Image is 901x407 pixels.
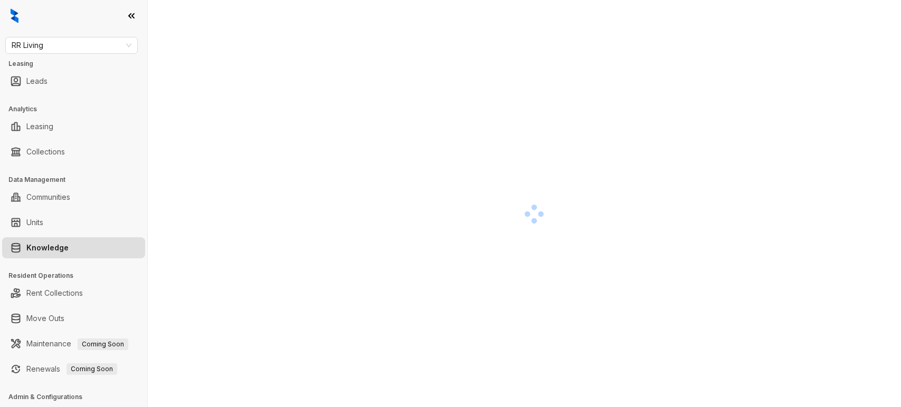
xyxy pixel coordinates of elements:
[26,141,65,162] a: Collections
[67,363,117,375] span: Coming Soon
[8,59,147,69] h3: Leasing
[2,308,145,329] li: Move Outs
[2,187,145,208] li: Communities
[2,283,145,304] li: Rent Collections
[8,392,147,402] h3: Admin & Configurations
[26,283,83,304] a: Rent Collections
[26,71,48,92] a: Leads
[11,8,18,23] img: logo
[2,333,145,354] li: Maintenance
[26,212,43,233] a: Units
[8,271,147,280] h3: Resident Operations
[2,116,145,137] li: Leasing
[8,104,147,114] h3: Analytics
[2,237,145,258] li: Knowledge
[8,175,147,185] h3: Data Management
[12,37,131,53] span: RR Living
[2,71,145,92] li: Leads
[2,212,145,233] li: Units
[26,308,64,329] a: Move Outs
[2,141,145,162] li: Collections
[2,358,145,380] li: Renewals
[26,116,53,137] a: Leasing
[26,237,69,258] a: Knowledge
[26,187,70,208] a: Communities
[78,338,128,350] span: Coming Soon
[26,358,117,380] a: RenewalsComing Soon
